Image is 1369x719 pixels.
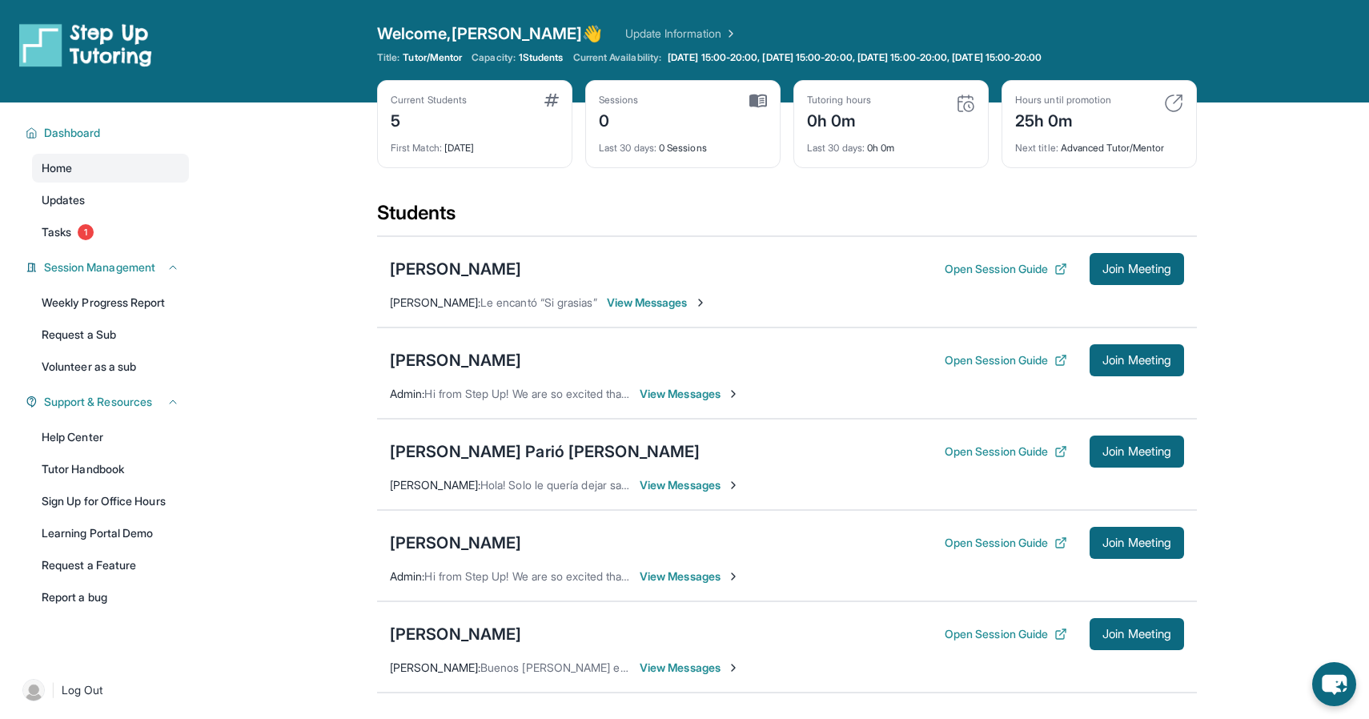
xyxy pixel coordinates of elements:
span: Tutor/Mentor [403,51,462,64]
div: Hours until promotion [1015,94,1111,106]
a: Updates [32,186,189,215]
span: [PERSON_NAME] : [390,661,480,674]
span: | [51,681,55,700]
span: Next title : [1015,142,1058,154]
span: Support & Resources [44,394,152,410]
button: Join Meeting [1090,344,1184,376]
button: Support & Resources [38,394,179,410]
span: Join Meeting [1102,629,1171,639]
div: Sessions [599,94,639,106]
div: [DATE] [391,132,559,155]
button: Open Session Guide [945,626,1067,642]
span: View Messages [640,660,740,676]
span: Join Meeting [1102,447,1171,456]
span: Title: [377,51,399,64]
span: View Messages [640,477,740,493]
div: Advanced Tutor/Mentor [1015,132,1183,155]
button: Join Meeting [1090,618,1184,650]
span: [PERSON_NAME] : [390,295,480,309]
span: View Messages [640,386,740,402]
a: |Log Out [16,673,189,708]
img: card [544,94,559,106]
span: Welcome, [PERSON_NAME] 👋 [377,22,603,45]
img: Chevron-Right [727,661,740,674]
div: Current Students [391,94,467,106]
div: Students [377,200,1197,235]
button: Open Session Guide [945,261,1067,277]
img: Chevron-Right [694,296,707,309]
span: Last 30 days : [807,142,865,154]
span: Current Availability: [573,51,661,64]
span: First Match : [391,142,442,154]
span: Last 30 days : [599,142,656,154]
a: Home [32,154,189,183]
img: Chevron Right [721,26,737,42]
button: Join Meeting [1090,436,1184,468]
span: Le encantó “Si grasias” [480,295,597,309]
img: logo [19,22,152,67]
span: 1 [78,224,94,240]
button: chat-button [1312,662,1356,706]
img: Chevron-Right [727,570,740,583]
a: Volunteer as a sub [32,352,189,381]
span: Join Meeting [1102,538,1171,548]
span: Updates [42,192,86,208]
span: View Messages [640,568,740,584]
a: Report a bug [32,583,189,612]
a: Help Center [32,423,189,452]
a: Tasks1 [32,218,189,247]
button: Join Meeting [1090,527,1184,559]
button: Join Meeting [1090,253,1184,285]
button: Open Session Guide [945,444,1067,460]
span: Log Out [62,682,103,698]
span: Tasks [42,224,71,240]
button: Dashboard [38,125,179,141]
div: [PERSON_NAME] Parió [PERSON_NAME] [390,440,700,463]
span: Home [42,160,72,176]
div: [PERSON_NAME] [390,349,521,372]
div: 5 [391,106,467,132]
a: Request a Feature [32,551,189,580]
button: Open Session Guide [945,535,1067,551]
div: [PERSON_NAME] [390,623,521,645]
div: [PERSON_NAME] [390,258,521,280]
span: Admin : [390,387,424,400]
span: Capacity: [472,51,516,64]
div: Tutoring hours [807,94,871,106]
span: [DATE] 15:00-20:00, [DATE] 15:00-20:00, [DATE] 15:00-20:00, [DATE] 15:00-20:00 [668,51,1042,64]
img: card [956,94,975,113]
a: Tutor Handbook [32,455,189,484]
div: 0h 0m [807,106,871,132]
div: 25h 0m [1015,106,1111,132]
img: Chevron-Right [727,388,740,400]
a: Update Information [625,26,737,42]
img: card [1164,94,1183,113]
span: Session Management [44,259,155,275]
img: Chevron-Right [727,479,740,492]
a: Weekly Progress Report [32,288,189,317]
span: Admin : [390,569,424,583]
span: View Messages [607,295,707,311]
div: 0 [599,106,639,132]
button: Session Management [38,259,179,275]
span: Hola! Solo le quería dejar saber que hoy tendremos nuestra primera sesión de tutoría de 6pm a 6:4... [480,478,1048,492]
span: 1 Students [519,51,564,64]
a: [DATE] 15:00-20:00, [DATE] 15:00-20:00, [DATE] 15:00-20:00, [DATE] 15:00-20:00 [664,51,1045,64]
a: Learning Portal Demo [32,519,189,548]
a: Request a Sub [32,320,189,349]
span: Join Meeting [1102,264,1171,274]
a: Sign Up for Office Hours [32,487,189,516]
span: Dashboard [44,125,101,141]
span: [PERSON_NAME] : [390,478,480,492]
img: card [749,94,767,108]
img: user-img [22,679,45,701]
div: [PERSON_NAME] [390,532,521,554]
div: 0 Sessions [599,132,767,155]
div: 0h 0m [807,132,975,155]
button: Open Session Guide [945,352,1067,368]
span: Join Meeting [1102,355,1171,365]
